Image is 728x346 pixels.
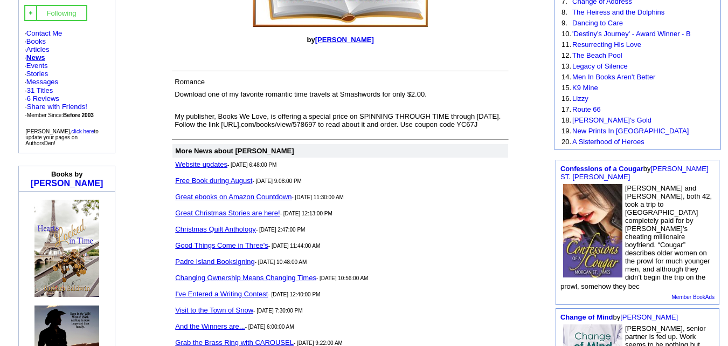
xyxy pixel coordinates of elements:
[672,294,715,300] a: Member BookAds
[280,211,332,216] font: - [DATE] 12:13:00 PM
[560,165,643,173] a: Confessions of a Cougar
[27,86,53,94] a: 31 Titles
[26,78,58,86] a: Messages
[268,291,320,297] font: - [DATE] 12:40:00 PM
[572,8,664,16] a: The Heiress and the Dolphins
[26,37,46,45] a: Books
[34,200,99,297] img: 80580.jpg
[175,147,294,155] b: More News about [PERSON_NAME]
[561,40,571,49] font: 11.
[24,78,58,86] font: ·
[175,274,316,282] a: Changing Ownership Means Changing Times
[561,127,571,135] font: 19.
[175,322,245,330] a: And the Winners are...
[175,306,253,314] a: Visit to the Town of Snow
[560,184,712,290] font: [PERSON_NAME] and [PERSON_NAME], both 42, took a trip to [GEOGRAPHIC_DATA] completely paid for by...
[47,9,77,17] font: Following
[572,94,588,103] a: Lizzy
[71,128,94,134] a: click here
[292,194,344,200] font: - [DATE] 11:30:00 AM
[268,243,321,249] font: - [DATE] 11:44:00 AM
[560,165,709,181] font: by
[560,165,709,181] a: [PERSON_NAME] ST. [PERSON_NAME]
[63,112,94,118] b: Before 2003
[24,29,109,119] font: · · · · · ·
[307,36,374,44] font: by
[175,112,501,128] font: My publisher, Books We Love, is offering a special price on SPINNING THROUGH TIME through [DATE]....
[26,29,62,37] a: Contact Me
[572,138,644,146] a: A Sisterhood of Heroes
[51,170,83,178] b: Books by
[27,112,94,118] font: Member Since:
[560,313,678,321] font: by
[26,45,50,53] a: Articles
[561,94,571,103] font: 16.
[561,30,571,38] font: 10.
[572,127,689,135] a: New Prints In [GEOGRAPHIC_DATA]
[67,194,68,198] img: shim.gif
[253,308,303,314] font: - [DATE] 7:30:00 PM
[227,162,277,168] font: - [DATE] 6:48:00 PM
[175,241,268,249] a: Good Things Come in Three's
[25,103,87,119] font: · ·
[175,225,256,233] a: Christmas Quilt Anthology
[175,90,427,98] font: Download one of my favorite romantic time travels at Smashwords for only $2.00.
[572,84,598,92] a: K9 Mine
[561,51,571,59] font: 12.
[316,275,369,281] font: - [DATE] 10:56:00 AM
[175,209,280,217] a: Great Christmas Stories are here!
[245,324,294,330] font: - [DATE] 6:00:00 AM
[561,73,571,81] font: 14.
[561,105,571,113] font: 17.
[572,62,628,70] a: Legacy of Silence
[315,36,374,44] a: [PERSON_NAME]
[252,178,302,184] font: - [DATE] 9:08:00 PM
[561,138,571,146] font: 20.
[175,160,227,168] a: Website updates
[572,40,641,49] a: Resurrecting His Love
[561,62,571,70] font: 13.
[66,194,67,198] img: shim.gif
[25,128,99,146] font: [PERSON_NAME], to update your pages on AuthorsDen!
[572,105,601,113] a: Route 66
[561,19,567,27] font: 9.
[572,30,691,38] a: 'Destiny's Journey' - Award Winner - B
[175,193,292,201] a: Great ebooks on Amazon Countdown
[26,62,48,70] a: Events
[47,8,77,17] a: Following
[26,53,45,62] a: News
[27,103,87,111] a: Share with Friends!
[572,73,655,81] a: Men In Books Aren't Better
[175,257,254,266] a: Padre Island Booksigning
[561,84,571,92] font: 15.
[255,259,307,265] font: - [DATE] 10:48:00 AM
[26,70,48,78] a: Stories
[561,8,567,16] font: 8.
[31,179,103,188] a: [PERSON_NAME]
[572,116,651,124] a: [PERSON_NAME]'s Gold
[563,184,622,277] img: 54712.jpg
[560,313,613,321] a: Change of Mind
[175,78,205,86] font: Romance
[620,313,678,321] a: [PERSON_NAME]
[572,19,623,27] a: Dancing to Care
[175,290,268,298] a: I've Entered a Writing Contest
[175,177,252,185] a: Free Book during August
[294,340,343,346] font: - [DATE] 9:22:00 AM
[25,86,94,119] font: · ·
[572,51,622,59] a: The Beach Pool
[27,94,59,103] a: 6 Reviews
[561,116,571,124] font: 18.
[256,227,306,233] font: - [DATE] 2:47:00 PM
[27,10,34,16] img: gc.jpg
